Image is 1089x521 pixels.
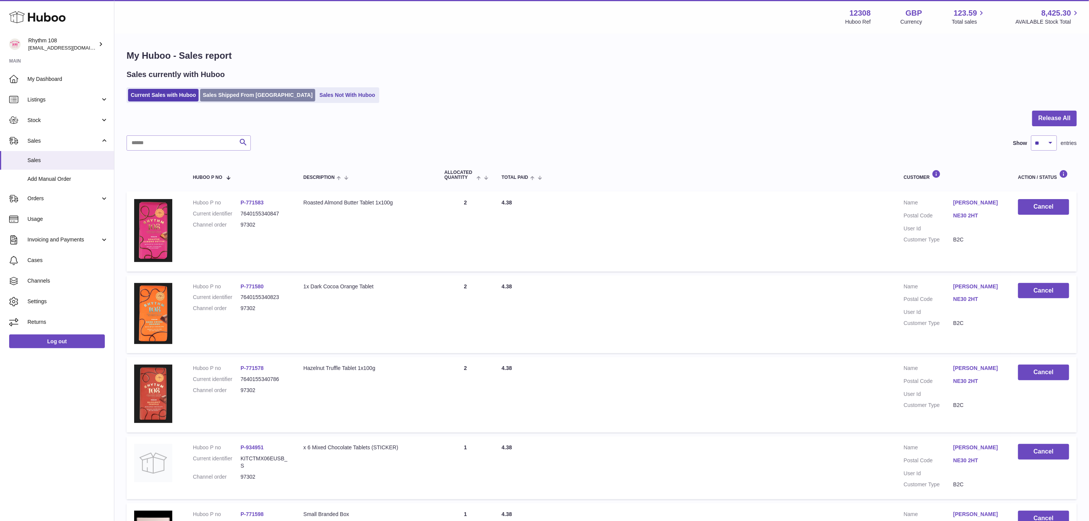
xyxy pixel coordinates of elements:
dt: Name [904,511,953,520]
div: Customer [904,170,1003,180]
span: Total sales [952,18,986,26]
td: 2 [437,191,494,271]
td: 2 [437,357,494,432]
span: [EMAIL_ADDRESS][DOMAIN_NAME] [28,45,112,51]
dt: Name [904,365,953,374]
span: 4.38 [502,199,512,206]
span: Listings [27,96,100,103]
span: ALLOCATED Quantity [444,170,475,180]
dt: Channel order [193,387,241,394]
a: NE30 2HT [953,378,1003,385]
dt: Channel order [193,473,241,481]
span: Sales [27,157,108,164]
span: AVAILABLE Stock Total [1015,18,1080,26]
dd: 97302 [241,305,288,312]
td: 2 [437,275,494,354]
td: 1 [437,436,494,500]
div: Rhythm 108 [28,37,97,51]
dd: 7640155340847 [241,210,288,217]
a: Sales Not With Huboo [317,89,378,101]
button: Cancel [1018,365,1069,380]
dd: KITCTMX06EUSB_S [241,455,288,470]
dd: 97302 [241,221,288,228]
a: P-771583 [241,199,264,206]
span: My Dashboard [27,76,108,83]
a: NE30 2HT [953,212,1003,219]
a: [PERSON_NAME] [953,444,1003,451]
a: P-934951 [241,444,264,450]
dt: User Id [904,225,953,232]
dt: Postal Code [904,457,953,466]
a: [PERSON_NAME] [953,283,1003,290]
span: entries [1061,140,1077,147]
dt: Name [904,283,953,292]
img: 123081684745952.jpg [134,365,172,423]
a: 123.59 Total sales [952,8,986,26]
dt: Huboo P no [193,283,241,290]
img: orders@rhythm108.com [9,39,21,50]
dt: Postal Code [904,378,953,387]
dt: Postal Code [904,212,953,221]
dd: B2C [953,236,1003,243]
dd: B2C [953,481,1003,488]
dt: Name [904,444,953,453]
span: Invoicing and Payments [27,236,100,243]
div: 1x Dark Cocoa Orange Tablet [303,283,429,290]
span: Channels [27,277,108,285]
span: Returns [27,318,108,326]
img: 123081684745900.jpg [134,199,172,262]
dt: Huboo P no [193,199,241,206]
dd: 7640155340786 [241,376,288,383]
dt: Current identifier [193,294,241,301]
dt: Customer Type [904,481,953,488]
img: no-photo.jpg [134,444,172,482]
span: Orders [27,195,100,202]
dd: B2C [953,320,1003,327]
span: 8,425.30 [1041,8,1071,18]
dt: Channel order [193,305,241,312]
dd: 97302 [241,387,288,394]
div: Small Branded Box [303,511,429,518]
a: [PERSON_NAME] [953,511,1003,518]
dt: Postal Code [904,296,953,305]
button: Release All [1032,111,1077,126]
div: Currency [901,18,922,26]
dd: 7640155340823 [241,294,288,301]
div: Roasted Almond Butter Tablet 1x100g [303,199,429,206]
label: Show [1013,140,1027,147]
dt: Huboo P no [193,365,241,372]
span: Description [303,175,335,180]
dt: User Id [904,391,953,398]
span: Settings [27,298,108,305]
dt: Customer Type [904,320,953,327]
a: [PERSON_NAME] [953,365,1003,372]
div: Action / Status [1018,170,1069,180]
img: 123081684745933.JPG [134,283,172,344]
dt: Current identifier [193,455,241,470]
dt: Name [904,199,953,208]
span: Add Manual Order [27,175,108,183]
dt: Customer Type [904,236,953,243]
div: x 6 Mixed Chocolate Tablets (STICKER) [303,444,429,451]
h1: My Huboo - Sales report [127,50,1077,62]
span: 4.38 [502,511,512,517]
span: 4.38 [502,365,512,371]
span: 4.38 [502,444,512,450]
h2: Sales currently with Huboo [127,69,225,80]
span: 123.59 [954,8,977,18]
a: Current Sales with Huboo [128,89,199,101]
a: P-771598 [241,511,264,517]
a: P-771580 [241,283,264,289]
dt: User Id [904,470,953,477]
span: Sales [27,137,100,145]
span: Huboo P no [193,175,222,180]
dt: User Id [904,309,953,316]
dd: B2C [953,402,1003,409]
a: Log out [9,334,105,348]
span: Stock [27,117,100,124]
a: Sales Shipped From [GEOGRAPHIC_DATA] [200,89,315,101]
a: P-771578 [241,365,264,371]
dt: Huboo P no [193,511,241,518]
span: 4.38 [502,283,512,289]
a: 8,425.30 AVAILABLE Stock Total [1015,8,1080,26]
